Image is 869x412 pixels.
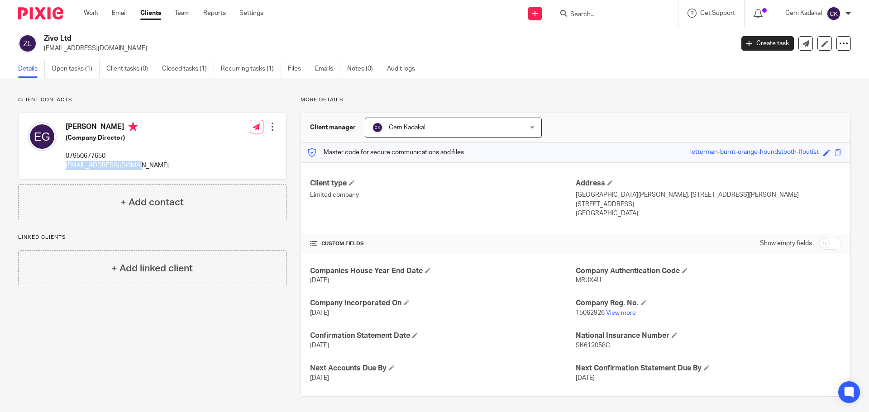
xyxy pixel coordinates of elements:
[310,364,576,373] h4: Next Accounts Due By
[120,195,184,209] h4: + Add contact
[84,9,98,18] a: Work
[576,342,610,349] span: SK612058C
[18,60,45,78] a: Details
[387,60,422,78] a: Audit logs
[310,123,356,132] h3: Client manager
[576,310,605,316] span: 15062926
[576,200,841,209] p: [STREET_ADDRESS]
[606,310,636,316] a: View more
[239,9,263,18] a: Settings
[310,310,329,316] span: [DATE]
[18,234,286,241] p: Linked clients
[140,9,161,18] a: Clients
[111,261,193,275] h4: + Add linked client
[66,161,169,170] p: [EMAIL_ADDRESS][DOMAIN_NAME]
[310,331,576,341] h4: Confirmation Statement Date
[310,179,576,188] h4: Client type
[310,375,329,381] span: [DATE]
[372,122,383,133] img: svg%3E
[310,277,329,284] span: [DATE]
[576,375,595,381] span: [DATE]
[569,11,651,19] input: Search
[690,147,819,158] div: letterman-burnt-orange-houndstooth-floutist
[576,331,841,341] h4: National Insurance Number
[66,122,169,133] h4: [PERSON_NAME]
[576,179,841,188] h4: Address
[576,266,841,276] h4: Company Authentication Code
[18,7,63,19] img: Pixie
[310,266,576,276] h4: Companies House Year End Date
[66,133,169,142] h5: (Company Director)
[18,96,286,104] p: Client contacts
[785,9,822,18] p: Cem Kadakal
[52,60,100,78] a: Open tasks (1)
[308,148,464,157] p: Master code for secure communications and files
[44,44,728,53] p: [EMAIL_ADDRESS][DOMAIN_NAME]
[741,36,794,51] a: Create task
[310,342,329,349] span: [DATE]
[175,9,190,18] a: Team
[66,152,169,161] p: 07950677650
[576,209,841,218] p: [GEOGRAPHIC_DATA]
[700,10,735,16] span: Get Support
[315,60,340,78] a: Emails
[310,190,576,199] p: Limited company
[44,34,591,43] h2: Zivo Ltd
[760,239,812,248] label: Show empty fields
[28,122,57,151] img: svg%3E
[301,96,851,104] p: More details
[18,34,37,53] img: svg%3E
[106,60,155,78] a: Client tasks (0)
[576,190,841,199] p: [GEOGRAPHIC_DATA][PERSON_NAME], [STREET_ADDRESS][PERSON_NAME]
[826,6,841,21] img: svg%3E
[288,60,308,78] a: Files
[203,9,226,18] a: Reports
[129,122,138,131] i: Primary
[221,60,281,78] a: Recurring tasks (1)
[576,364,841,373] h4: Next Confirmation Statement Due By
[162,60,214,78] a: Closed tasks (1)
[576,298,841,308] h4: Company Reg. No.
[310,298,576,308] h4: Company Incorporated On
[389,124,425,131] span: Cem Kadakal
[112,9,127,18] a: Email
[347,60,380,78] a: Notes (0)
[310,240,576,247] h4: CUSTOM FIELDS
[576,277,601,284] span: MRUX4U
